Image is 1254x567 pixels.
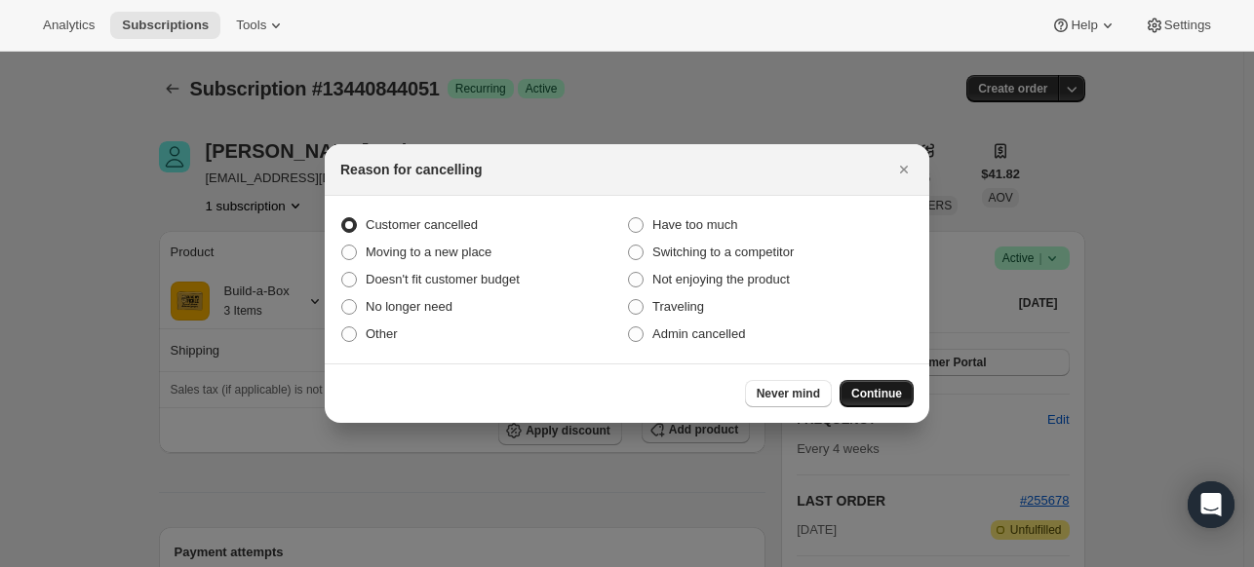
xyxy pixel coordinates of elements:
span: Moving to a new place [366,245,491,259]
span: No longer need [366,299,452,314]
span: Never mind [757,386,820,401]
button: Help [1039,12,1128,39]
span: Not enjoying the product [652,272,790,286]
span: Analytics [43,18,95,33]
span: Traveling [652,299,704,314]
button: Tools [224,12,297,39]
button: Analytics [31,12,106,39]
span: Subscriptions [122,18,209,33]
span: Settings [1164,18,1211,33]
h2: Reason for cancelling [340,160,482,179]
span: Doesn't fit customer budget [366,272,520,286]
span: Customer cancelled [366,217,478,232]
span: Help [1071,18,1097,33]
button: Never mind [745,380,832,407]
button: Close [890,156,918,183]
span: Tools [236,18,266,33]
button: Subscriptions [110,12,220,39]
span: Continue [851,386,902,401]
button: Continue [840,380,914,407]
div: Open Intercom Messenger [1188,481,1234,528]
span: Admin cancelled [652,326,745,341]
button: Settings [1133,12,1223,39]
span: Switching to a competitor [652,245,794,259]
span: Have too much [652,217,737,232]
span: Other [366,326,398,341]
